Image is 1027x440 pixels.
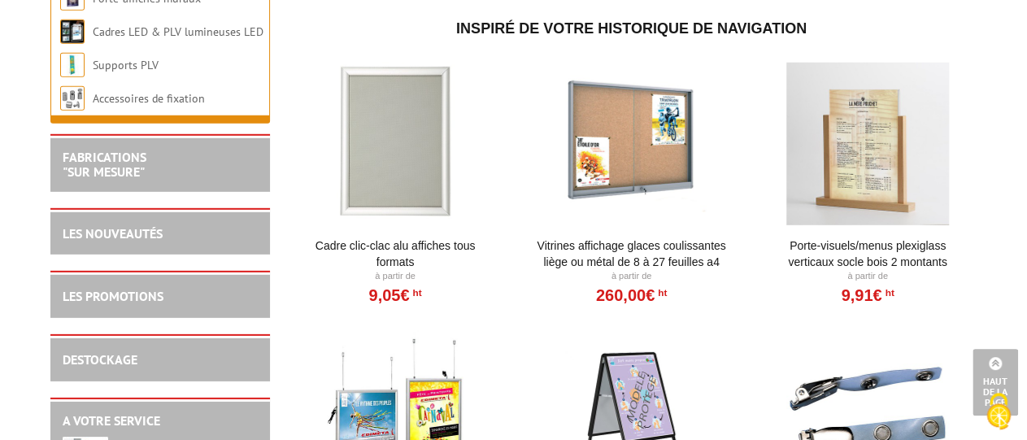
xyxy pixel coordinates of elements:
img: Supports PLV [60,53,85,77]
p: À partir de [531,270,732,283]
a: 260,00€HT [596,290,667,300]
img: Cadres LED & PLV lumineuses LED [60,20,85,44]
button: Cookies (fenêtre modale) [970,385,1027,440]
sup: HT [409,287,421,298]
a: LES PROMOTIONS [63,288,163,304]
a: Vitrines affichage glaces coulissantes liège ou métal de 8 à 27 feuilles A4 [531,237,732,270]
h2: A votre service [63,414,258,429]
a: Cadres LED & PLV lumineuses LED [93,24,263,39]
a: 9,05€HT [368,290,421,300]
a: Supports PLV [93,58,159,72]
a: Porte-Visuels/Menus Plexiglass Verticaux Socle Bois 2 Montants [768,237,968,270]
a: Cadre Clic-Clac Alu affiches tous formats [295,237,496,270]
sup: HT [881,287,894,298]
a: Haut de la page [973,349,1018,416]
a: DESTOCKAGE [63,351,137,368]
span: Inspiré de votre historique de navigation [456,20,807,37]
img: Accessoires de fixation [60,86,85,111]
a: 9,91€HT [841,290,894,300]
sup: HT [655,287,667,298]
a: FABRICATIONS"Sur Mesure" [63,149,146,180]
img: Cookies (fenêtre modale) [978,391,1019,432]
p: À partir de [768,270,968,283]
p: À partir de [295,270,496,283]
a: LES NOUVEAUTÉS [63,225,163,242]
a: Accessoires de fixation [93,91,205,106]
